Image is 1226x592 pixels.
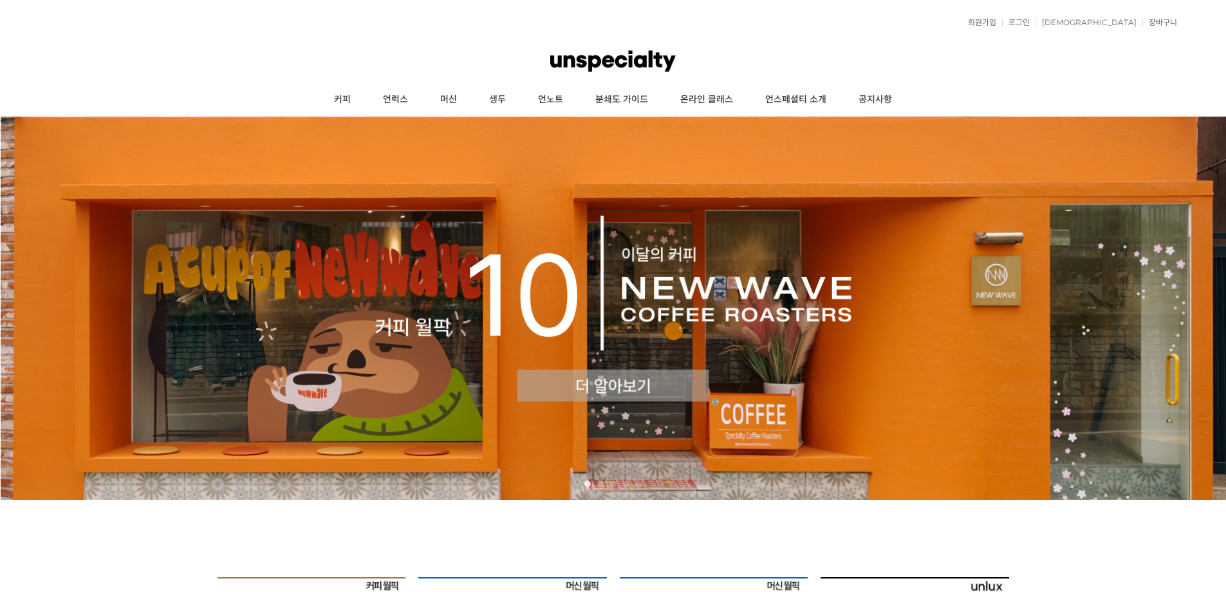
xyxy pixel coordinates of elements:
a: 공지사항 [842,84,908,116]
img: 언스페셜티 몰 [550,42,675,81]
a: [DEMOGRAPHIC_DATA] [1036,19,1137,26]
a: 로그인 [1002,19,1030,26]
a: 1 [584,481,591,487]
a: 2 [597,481,604,487]
a: 장바구니 [1142,19,1177,26]
a: 커피 [318,84,367,116]
a: 언노트 [522,84,579,116]
a: 5 [636,481,642,487]
a: 생두 [473,84,522,116]
a: 회원가입 [961,19,996,26]
a: 4 [623,481,629,487]
a: 온라인 클래스 [664,84,749,116]
a: 언스페셜티 소개 [749,84,842,116]
a: 분쇄도 가이드 [579,84,664,116]
a: 머신 [424,84,473,116]
a: 3 [610,481,617,487]
a: 언럭스 [367,84,424,116]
